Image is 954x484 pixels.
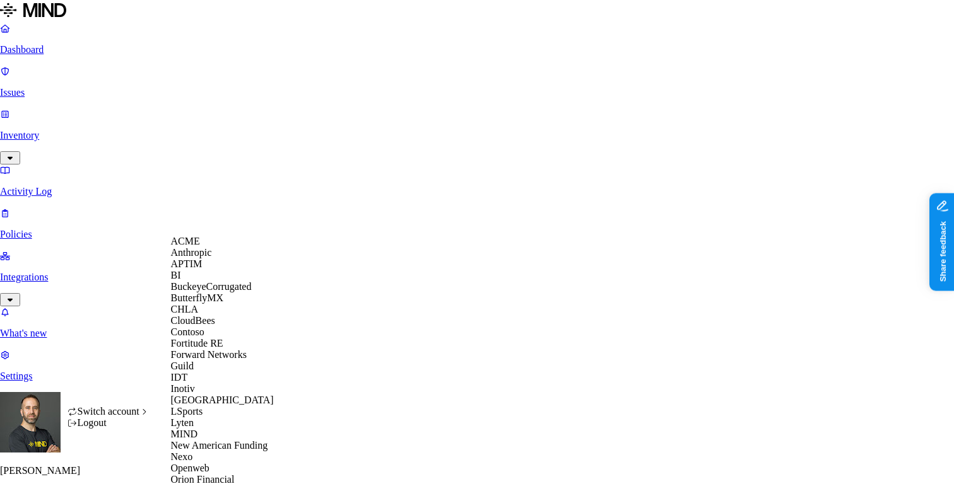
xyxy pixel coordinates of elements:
[171,349,247,360] span: Forward Networks
[171,258,203,269] span: APTIM
[68,417,150,429] div: Logout
[171,429,198,439] span: MIND
[171,326,204,337] span: Contoso
[171,360,194,371] span: Guild
[171,372,188,383] span: IDT
[171,270,181,280] span: BI
[171,304,199,314] span: CHLA
[78,406,139,417] span: Switch account
[171,463,209,473] span: Openweb
[171,395,274,405] span: [GEOGRAPHIC_DATA]
[171,338,223,349] span: Fortitude RE
[171,417,194,428] span: Lyten
[171,440,268,451] span: New American Funding
[171,292,224,303] span: ButterflyMX
[171,383,195,394] span: Inotiv
[171,406,203,417] span: LSports
[171,315,215,326] span: CloudBees
[171,281,252,292] span: BuckeyeCorrugated
[171,451,193,462] span: Nexo
[171,236,200,246] span: ACME
[171,247,212,258] span: Anthropic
